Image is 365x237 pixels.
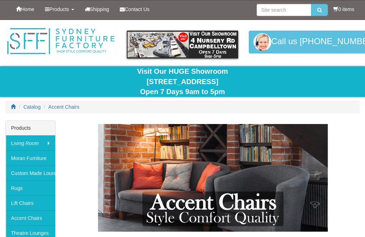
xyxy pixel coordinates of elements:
[6,210,55,225] a: Accent Chairs
[6,135,55,150] a: Living Room
[21,6,34,12] span: Home
[5,66,360,97] div: Visit Our HUGE Showroom [STREET_ADDRESS] Open 7 Days 9am to 5pm
[48,104,79,110] a: Accent Chairs
[5,27,116,56] img: Sydney Furniture Factory
[49,6,69,12] span: Products
[40,0,79,18] a: Products
[66,124,360,232] img: Accent Chairs
[333,6,354,13] li: 0 items
[90,6,109,12] span: Shipping
[6,121,55,135] div: Products
[114,0,155,18] a: Contact Us
[79,0,115,18] a: Shipping
[6,195,55,210] a: Lift Chairs
[24,104,41,110] a: Catalog
[11,0,40,18] a: Home
[6,165,55,180] a: Custom Made Lounges
[125,6,149,12] span: Contact Us
[257,4,311,16] input: Site search
[6,180,55,195] a: Rugs
[6,150,55,165] a: Moran Furniture
[127,31,238,58] img: showroom.gif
